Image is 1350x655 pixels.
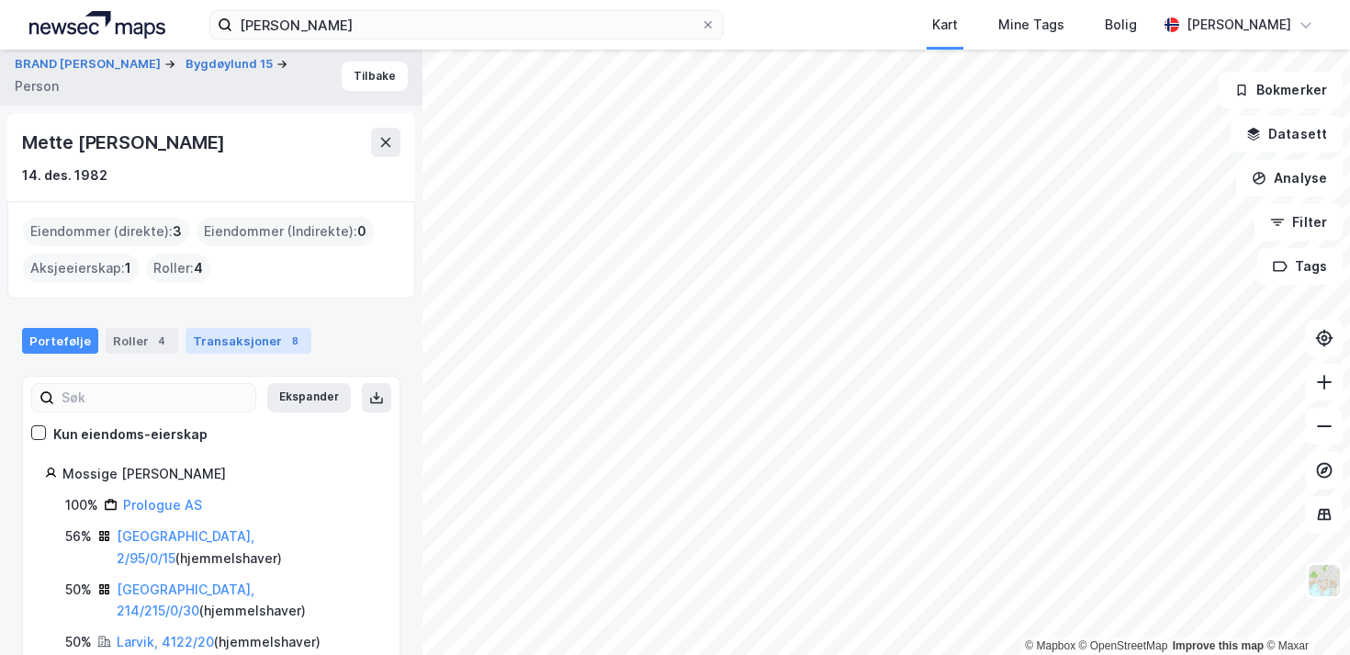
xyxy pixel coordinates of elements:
[1187,14,1291,36] div: [PERSON_NAME]
[194,257,203,279] span: 4
[22,328,98,354] div: Portefølje
[23,254,139,283] div: Aksjeeierskap :
[106,328,178,354] div: Roller
[65,494,98,516] div: 100%
[1219,72,1343,108] button: Bokmerker
[15,55,164,73] button: BRAND [PERSON_NAME]
[65,631,92,653] div: 50%
[1257,248,1343,285] button: Tags
[54,384,255,412] input: Søk
[117,579,377,623] div: ( hjemmelshaver )
[23,217,189,246] div: Eiendommer (direkte) :
[117,525,377,570] div: ( hjemmelshaver )
[232,11,701,39] input: Søk på adresse, matrikkel, gårdeiere, leietakere eller personer
[29,11,165,39] img: logo.a4113a55bc3d86da70a041830d287a7e.svg
[22,128,229,157] div: Mette [PERSON_NAME]
[186,55,276,73] button: Bygdøylund 15
[932,14,958,36] div: Kart
[197,217,374,246] div: Eiendommer (Indirekte) :
[117,582,254,619] a: [GEOGRAPHIC_DATA], 214/215/0/30
[123,497,202,513] a: Prologue AS
[117,634,214,649] a: Larvik, 4122/20
[15,75,59,97] div: Person
[1173,639,1264,652] a: Improve this map
[1105,14,1137,36] div: Bolig
[1258,567,1350,655] iframe: Chat Widget
[117,528,254,566] a: [GEOGRAPHIC_DATA], 2/95/0/15
[1254,204,1343,241] button: Filter
[53,423,208,446] div: Kun eiendoms-eierskap
[65,579,92,601] div: 50%
[125,257,131,279] span: 1
[357,220,366,243] span: 0
[267,383,351,412] button: Ekspander
[1079,639,1168,652] a: OpenStreetMap
[22,164,107,186] div: 14. des. 1982
[1307,563,1342,598] img: Z
[1025,639,1075,652] a: Mapbox
[998,14,1064,36] div: Mine Tags
[146,254,210,283] div: Roller :
[1231,116,1343,152] button: Datasett
[1258,567,1350,655] div: Kontrollprogram for chat
[1236,160,1343,197] button: Analyse
[62,463,377,485] div: Mossige [PERSON_NAME]
[286,332,304,350] div: 8
[173,220,182,243] span: 3
[65,525,92,548] div: 56%
[152,332,171,350] div: 4
[117,631,321,653] div: ( hjemmelshaver )
[342,62,408,91] button: Tilbake
[186,328,311,354] div: Transaksjoner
